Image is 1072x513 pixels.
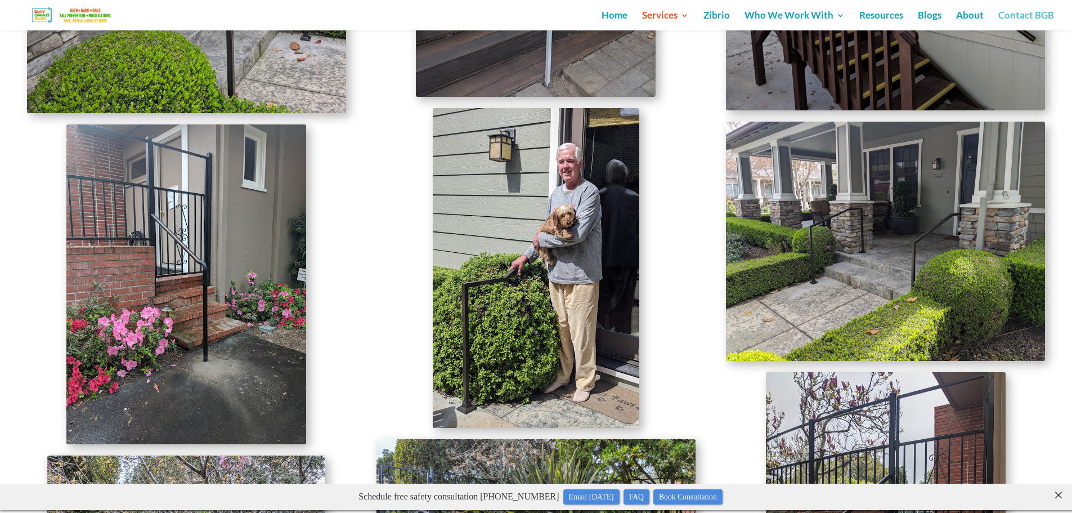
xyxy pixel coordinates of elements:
[918,11,941,30] a: Blogs
[27,5,1054,22] p: Schedule free safety consultation [PHONE_NUMBER]
[602,11,627,30] a: Home
[433,108,639,428] img: BGB - EXTERIOR HANDRAILS
[563,6,620,21] a: Email [DATE]
[66,124,306,444] img: BGB - EXTERIOR HANDRAILS
[703,11,730,30] a: Zibrio
[956,11,984,30] a: About
[726,122,1045,361] img: BGB - EXTERIOR HANDRAILS
[624,6,649,21] a: FAQ
[744,11,845,30] a: Who We Work With
[998,11,1054,30] a: Contact BGB
[642,11,689,30] a: Services
[1053,3,1064,14] close: ×
[19,5,126,25] img: Bay Grab Bar
[859,11,903,30] a: Resources
[653,6,723,21] a: Book Consultation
